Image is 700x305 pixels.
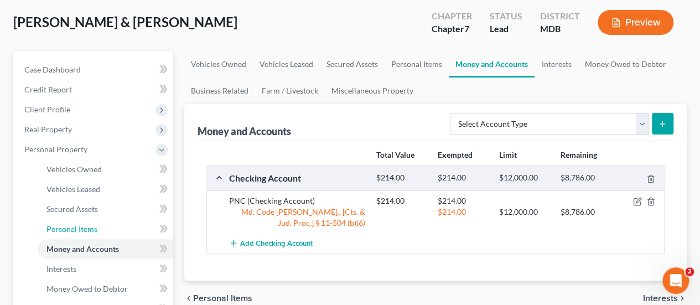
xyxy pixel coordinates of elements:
[540,23,580,35] div: MDB
[490,23,522,35] div: Lead
[46,264,76,273] span: Interests
[38,159,173,179] a: Vehicles Owned
[494,173,555,183] div: $12,000.00
[325,77,420,104] a: Miscellaneous Property
[224,172,371,184] div: Checking Account
[193,294,252,303] span: Personal Items
[432,206,494,218] div: $214.00
[432,10,472,23] div: Chapter
[224,195,371,206] div: PNC (Checking Account)
[24,125,72,134] span: Real Property
[15,80,173,100] a: Credit Report
[184,294,252,303] button: chevron_left Personal Items
[38,279,173,299] a: Money Owed to Debtor
[184,77,255,104] a: Business Related
[376,150,414,159] strong: Total Value
[46,244,119,254] span: Money and Accounts
[449,51,535,77] a: Money and Accounts
[46,204,98,214] span: Secured Assets
[371,173,432,183] div: $214.00
[643,294,687,303] button: Interests chevron_right
[46,164,102,174] span: Vehicles Owned
[432,23,472,35] div: Chapter
[24,144,87,154] span: Personal Property
[184,294,193,303] i: chevron_left
[46,284,128,293] span: Money Owed to Debtor
[555,173,616,183] div: $8,786.00
[13,14,237,30] span: [PERSON_NAME] & [PERSON_NAME]
[38,259,173,279] a: Interests
[678,294,687,303] i: chevron_right
[662,267,689,294] iframe: Intercom live chat
[46,224,97,234] span: Personal Items
[578,51,672,77] a: Money Owed to Debtor
[24,65,81,74] span: Case Dashboard
[685,267,694,276] span: 2
[540,10,580,23] div: District
[438,150,473,159] strong: Exempted
[499,150,517,159] strong: Limit
[494,206,555,218] div: $12,000.00
[184,51,253,77] a: Vehicles Owned
[38,219,173,239] a: Personal Items
[38,199,173,219] a: Secured Assets
[432,195,494,206] div: $214.00
[15,60,173,80] a: Case Dashboard
[253,51,320,77] a: Vehicles Leased
[224,206,371,229] div: Md. Code [PERSON_NAME]., [Cts. & Jud. Proc.] § 11-504 (b)(6)
[255,77,325,104] a: Farm / Livestock
[598,10,673,35] button: Preview
[535,51,578,77] a: Interests
[38,179,173,199] a: Vehicles Leased
[46,184,100,194] span: Vehicles Leased
[229,233,313,254] button: Add Checking Account
[240,239,313,248] span: Add Checking Account
[555,206,616,218] div: $8,786.00
[38,239,173,259] a: Money and Accounts
[561,150,597,159] strong: Remaining
[432,173,494,183] div: $214.00
[24,105,70,114] span: Client Profile
[385,51,449,77] a: Personal Items
[24,85,72,94] span: Credit Report
[198,125,291,138] div: Money and Accounts
[490,10,522,23] div: Status
[320,51,385,77] a: Secured Assets
[464,23,469,34] span: 7
[371,195,432,206] div: $214.00
[643,294,678,303] span: Interests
